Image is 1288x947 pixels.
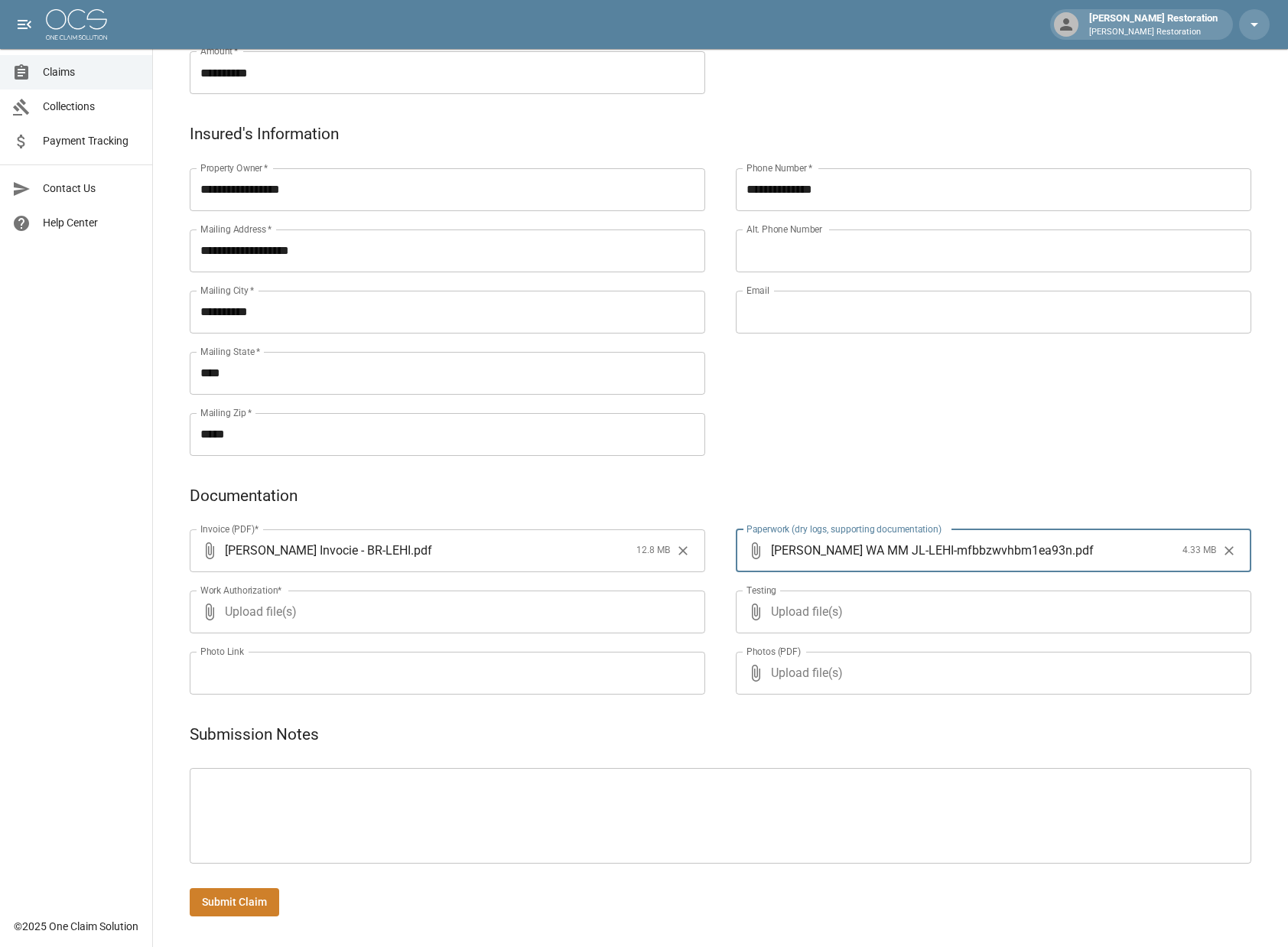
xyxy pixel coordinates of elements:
[200,522,259,535] label: Invoice (PDF)*
[746,584,776,597] label: Testing
[1089,26,1218,39] p: [PERSON_NAME] Restoration
[225,542,411,559] span: [PERSON_NAME] Invocie - BR-LEHI
[43,133,140,149] span: Payment Tracking
[43,181,140,197] span: Contact Us
[9,9,40,40] button: open drawer
[1083,11,1224,38] div: [PERSON_NAME] Restoration
[1218,539,1241,562] button: Clear
[200,345,260,358] label: Mailing State
[672,539,694,562] button: Clear
[411,542,432,559] span: . pdf
[746,161,812,174] label: Phone Number
[771,542,1072,559] span: [PERSON_NAME] WA MM JL-LEHI-mfbbzwvhbm1ea93n
[746,223,822,236] label: Alt. Phone Number
[1182,543,1216,558] span: 4.33 MB
[43,215,140,231] span: Help Center
[746,284,769,297] label: Email
[1072,542,1094,559] span: . pdf
[200,44,239,57] label: Amount
[771,591,1210,633] span: Upload file(s)
[636,543,670,558] span: 12.8 MB
[190,888,279,916] button: Submit Claim
[200,161,268,174] label: Property Owner
[200,284,255,297] label: Mailing City
[200,584,282,597] label: Work Authorization*
[746,522,942,535] label: Paperwork (dry logs, supporting documentation)
[225,591,664,633] span: Upload file(s)
[746,645,801,658] label: Photos (PDF)
[771,652,1210,695] span: Upload file(s)
[43,64,140,80] span: Claims
[43,99,140,115] span: Collections
[14,919,138,934] div: © 2025 One Claim Solution
[200,223,272,236] label: Mailing Address
[200,645,244,658] label: Photo Link
[200,406,252,419] label: Mailing Zip
[46,9,107,40] img: ocs-logo-white-transparent.png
